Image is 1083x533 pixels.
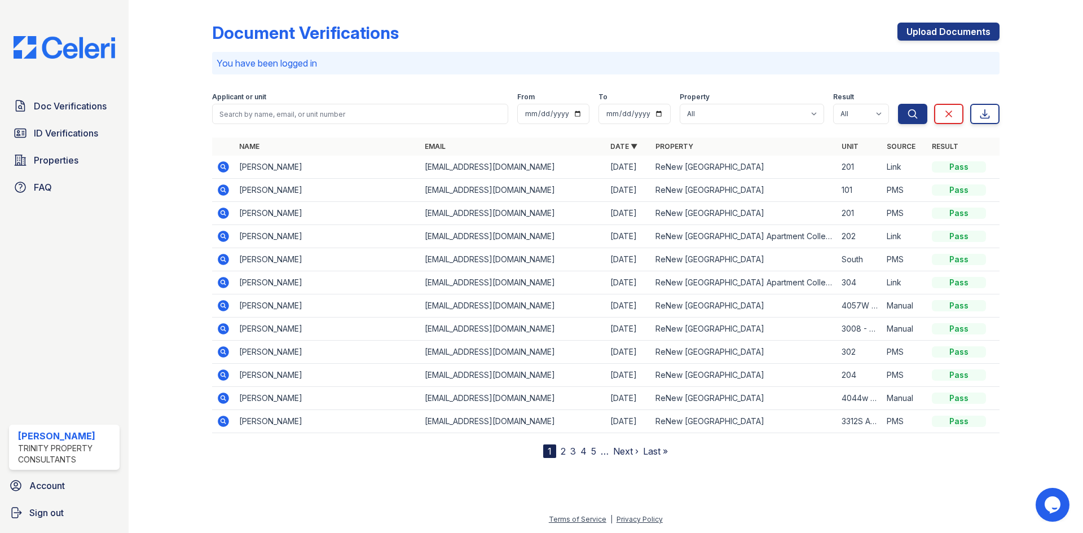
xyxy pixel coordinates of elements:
[837,156,882,179] td: 201
[882,387,927,410] td: Manual
[235,156,420,179] td: [PERSON_NAME]
[212,104,508,124] input: Search by name, email, or unit number
[606,364,651,387] td: [DATE]
[643,446,668,457] a: Last »
[235,318,420,341] td: [PERSON_NAME]
[598,92,607,102] label: To
[932,231,986,242] div: Pass
[606,271,651,294] td: [DATE]
[651,410,837,433] td: ReNew [GEOGRAPHIC_DATA]
[235,410,420,433] td: [PERSON_NAME]
[882,364,927,387] td: PMS
[651,156,837,179] td: ReNew [GEOGRAPHIC_DATA]
[606,156,651,179] td: [DATE]
[517,92,535,102] label: From
[651,318,837,341] td: ReNew [GEOGRAPHIC_DATA]
[18,429,115,443] div: [PERSON_NAME]
[932,161,986,173] div: Pass
[235,387,420,410] td: [PERSON_NAME]
[1036,488,1072,522] iframe: chat widget
[549,515,606,523] a: Terms of Service
[932,208,986,219] div: Pass
[837,179,882,202] td: 101
[420,341,606,364] td: [EMAIL_ADDRESS][DOMAIN_NAME]
[29,479,65,492] span: Account
[601,444,609,458] span: …
[897,23,1000,41] a: Upload Documents
[212,92,266,102] label: Applicant or unit
[932,369,986,381] div: Pass
[29,506,64,519] span: Sign out
[606,179,651,202] td: [DATE]
[882,318,927,341] td: Manual
[606,410,651,433] td: [DATE]
[837,410,882,433] td: 3312S Apt 304
[837,225,882,248] td: 202
[18,443,115,465] div: Trinity Property Consultants
[606,341,651,364] td: [DATE]
[606,318,651,341] td: [DATE]
[420,179,606,202] td: [EMAIL_ADDRESS][DOMAIN_NAME]
[235,202,420,225] td: [PERSON_NAME]
[882,202,927,225] td: PMS
[9,122,120,144] a: ID Verifications
[932,184,986,196] div: Pass
[651,271,837,294] td: ReNew [GEOGRAPHIC_DATA] Apartment Collection
[606,248,651,271] td: [DATE]
[235,341,420,364] td: [PERSON_NAME]
[651,387,837,410] td: ReNew [GEOGRAPHIC_DATA]
[882,410,927,433] td: PMS
[882,225,927,248] td: Link
[34,153,78,167] span: Properties
[212,23,399,43] div: Document Verifications
[932,300,986,311] div: Pass
[651,202,837,225] td: ReNew [GEOGRAPHIC_DATA]
[420,248,606,271] td: [EMAIL_ADDRESS][DOMAIN_NAME]
[606,202,651,225] td: [DATE]
[420,387,606,410] td: [EMAIL_ADDRESS][DOMAIN_NAME]
[613,446,639,457] a: Next ›
[235,248,420,271] td: [PERSON_NAME]
[34,180,52,194] span: FAQ
[34,126,98,140] span: ID Verifications
[606,225,651,248] td: [DATE]
[882,156,927,179] td: Link
[425,142,446,151] a: Email
[651,294,837,318] td: ReNew [GEOGRAPHIC_DATA]
[882,179,927,202] td: PMS
[606,294,651,318] td: [DATE]
[651,364,837,387] td: ReNew [GEOGRAPHIC_DATA]
[420,202,606,225] td: [EMAIL_ADDRESS][DOMAIN_NAME]
[235,294,420,318] td: [PERSON_NAME]
[833,92,854,102] label: Result
[882,271,927,294] td: Link
[651,179,837,202] td: ReNew [GEOGRAPHIC_DATA]
[610,515,613,523] div: |
[882,248,927,271] td: PMS
[837,248,882,271] td: South
[837,202,882,225] td: 201
[420,294,606,318] td: [EMAIL_ADDRESS][DOMAIN_NAME]
[837,318,882,341] td: 3008 - 103
[235,225,420,248] td: [PERSON_NAME]
[239,142,259,151] a: Name
[235,179,420,202] td: [PERSON_NAME]
[9,149,120,171] a: Properties
[543,444,556,458] div: 1
[882,341,927,364] td: PMS
[887,142,915,151] a: Source
[651,248,837,271] td: ReNew [GEOGRAPHIC_DATA]
[610,142,637,151] a: Date ▼
[651,341,837,364] td: ReNew [GEOGRAPHIC_DATA]
[9,95,120,117] a: Doc Verifications
[5,36,124,59] img: CE_Logo_Blue-a8612792a0a2168367f1c8372b55b34899dd931a85d93a1a3d3e32e68fde9ad4.png
[235,271,420,294] td: [PERSON_NAME]
[561,446,566,457] a: 2
[606,387,651,410] td: [DATE]
[932,393,986,404] div: Pass
[651,225,837,248] td: ReNew [GEOGRAPHIC_DATA] Apartment Collection
[420,271,606,294] td: [EMAIL_ADDRESS][DOMAIN_NAME]
[5,501,124,524] button: Sign out
[591,446,596,457] a: 5
[932,416,986,427] div: Pass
